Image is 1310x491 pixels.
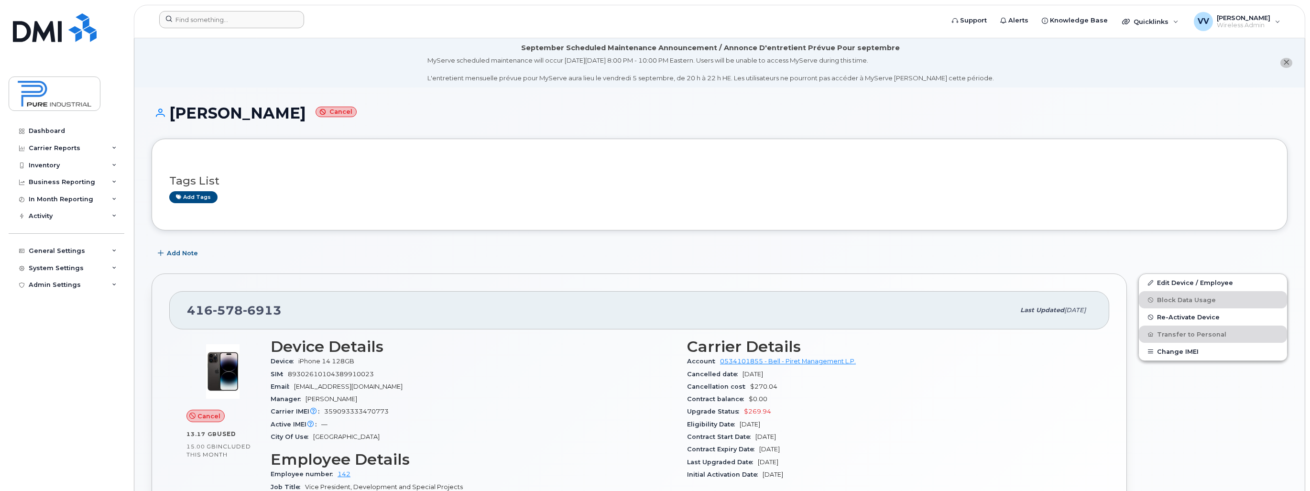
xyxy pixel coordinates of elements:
[152,245,206,262] button: Add Note
[1139,291,1287,308] button: Block Data Usage
[687,383,750,390] span: Cancellation cost
[186,431,217,437] span: 13.17 GB
[687,471,763,478] span: Initial Activation Date
[213,303,243,317] span: 578
[687,371,742,378] span: Cancelled date
[271,451,676,468] h3: Employee Details
[217,430,236,437] span: used
[687,446,759,453] span: Contract Expiry Date
[521,43,900,53] div: September Scheduled Maintenance Announcement / Annonce D'entretient Prévue Pour septembre
[749,395,767,403] span: $0.00
[763,471,783,478] span: [DATE]
[169,191,218,203] a: Add tags
[271,433,313,440] span: City Of Use
[316,107,357,118] small: Cancel
[186,443,251,458] span: included this month
[186,443,216,450] span: 15.00 GB
[687,395,749,403] span: Contract balance
[744,408,771,415] span: $269.94
[742,371,763,378] span: [DATE]
[187,303,282,317] span: 416
[324,408,389,415] span: 359093333470773
[687,458,758,466] span: Last Upgraded Date
[152,105,1288,121] h1: [PERSON_NAME]
[1064,306,1086,314] span: [DATE]
[1157,314,1220,321] span: Re-Activate Device
[288,371,374,378] span: 89302610104389910023
[197,412,220,421] span: Cancel
[755,433,776,440] span: [DATE]
[305,483,463,491] span: Vice President, Development and Special Projects
[427,56,994,83] div: MyServe scheduled maintenance will occur [DATE][DATE] 8:00 PM - 10:00 PM Eastern. Users will be u...
[271,383,294,390] span: Email
[687,358,720,365] span: Account
[1280,58,1292,68] button: close notification
[271,421,321,428] span: Active IMEI
[167,249,198,258] span: Add Note
[271,338,676,355] h3: Device Details
[1139,326,1287,343] button: Transfer to Personal
[313,433,380,440] span: [GEOGRAPHIC_DATA]
[271,371,288,378] span: SIM
[758,458,778,466] span: [DATE]
[759,446,780,453] span: [DATE]
[294,383,403,390] span: [EMAIL_ADDRESS][DOMAIN_NAME]
[271,408,324,415] span: Carrier IMEI
[194,343,251,400] img: image20231002-3703462-njx0qo.jpeg
[169,175,1270,187] h3: Tags List
[243,303,282,317] span: 6913
[271,483,305,491] span: Job Title
[298,358,354,365] span: iPhone 14 128GB
[321,421,327,428] span: —
[271,358,298,365] span: Device
[740,421,760,428] span: [DATE]
[306,395,357,403] span: [PERSON_NAME]
[687,433,755,440] span: Contract Start Date
[687,338,1092,355] h3: Carrier Details
[271,470,338,478] span: Employee number
[338,470,350,478] a: 142
[720,358,856,365] a: 0534101855 - Bell - Piret Management L.P.
[750,383,777,390] span: $270.04
[687,408,744,415] span: Upgrade Status
[687,421,740,428] span: Eligibility Date
[1139,343,1287,360] button: Change IMEI
[271,395,306,403] span: Manager
[1139,274,1287,291] a: Edit Device / Employee
[1139,308,1287,326] button: Re-Activate Device
[1020,306,1064,314] span: Last updated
